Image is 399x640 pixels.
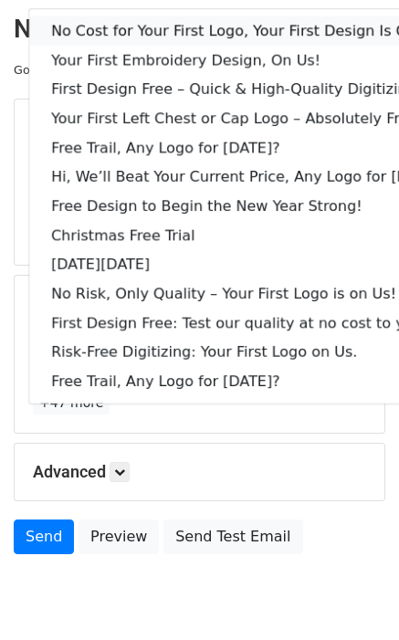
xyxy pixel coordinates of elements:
h2: New Campaign [14,14,385,45]
h5: Advanced [33,462,366,482]
a: Send [14,519,74,554]
small: Google Sheet: [14,63,156,77]
a: Preview [79,519,159,554]
a: Send Test Email [163,519,302,554]
iframe: Chat Widget [308,552,399,640]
